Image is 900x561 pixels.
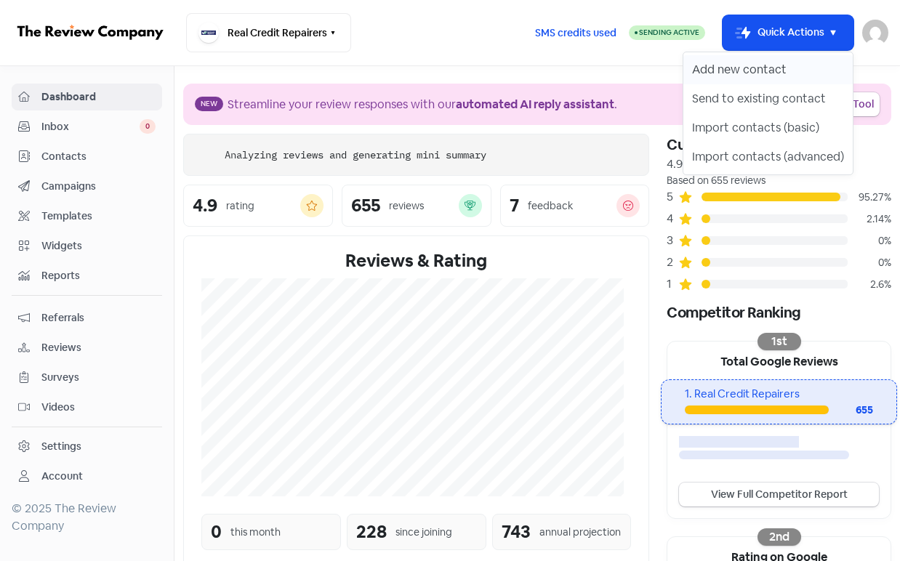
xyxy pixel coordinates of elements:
[12,173,162,200] a: Campaigns
[12,364,162,391] a: Surveys
[41,89,156,105] span: Dashboard
[848,190,891,205] div: 95.27%
[683,55,853,84] button: Add new contact
[201,248,631,274] div: Reviews & Rating
[225,148,486,163] div: Analyzing reviews and generating mini summary
[12,334,162,361] a: Reviews
[41,268,156,283] span: Reports
[41,119,140,134] span: Inbox
[41,209,156,224] span: Templates
[12,233,162,259] a: Widgets
[211,519,222,545] div: 0
[186,13,351,52] button: Real Credit Repairers
[758,528,801,546] div: 2nd
[683,84,853,113] button: Send to existing contact
[12,433,162,460] a: Settings
[12,113,162,140] a: Inbox 0
[12,304,162,331] a: Referrals
[667,254,678,271] div: 2
[639,28,699,37] span: Sending Active
[41,439,81,454] div: Settings
[41,469,83,484] div: Account
[667,302,891,323] div: Competitor Ranking
[41,238,156,254] span: Widgets
[41,400,156,415] span: Videos
[12,394,162,421] a: Videos
[228,96,617,113] div: Streamline your review responses with our .
[685,386,873,403] div: 1. Real Credit Repairers
[502,519,531,545] div: 743
[848,277,891,292] div: 2.6%
[667,173,891,188] div: Based on 655 reviews
[667,188,678,206] div: 5
[683,113,853,142] button: Import contacts (basic)
[12,262,162,289] a: Reports
[356,519,387,545] div: 228
[758,333,801,350] div: 1st
[41,340,156,355] span: Reviews
[500,185,650,227] a: 7feedback
[41,310,156,326] span: Referrals
[12,500,162,535] div: © 2025 The Review Company
[667,134,891,156] div: Customer Reviews
[140,119,156,134] span: 0
[389,198,424,214] div: reviews
[12,143,162,170] a: Contacts
[679,483,879,506] a: View Full Competitor Report
[395,525,452,540] div: since joining
[667,342,891,379] div: Total Google Reviews
[848,233,891,249] div: 0%
[510,197,519,214] div: 7
[41,149,156,164] span: Contacts
[230,525,281,540] div: this month
[667,156,683,173] div: 4.9
[848,211,891,227] div: 2.14%
[862,20,888,46] img: User
[351,197,380,214] div: 655
[41,179,156,194] span: Campaigns
[829,403,873,418] div: 655
[535,25,616,41] span: SMS credits used
[683,142,853,171] button: Import contacts (advanced)
[667,275,678,293] div: 1
[523,24,629,39] a: SMS credits used
[183,185,333,227] a: 4.9rating
[226,198,254,214] div: rating
[667,210,678,227] div: 4
[12,203,162,230] a: Templates
[848,255,891,270] div: 0%
[193,197,217,214] div: 4.9
[12,463,162,490] a: Account
[667,232,678,249] div: 3
[629,24,705,41] a: Sending Active
[539,525,621,540] div: annual projection
[528,198,573,214] div: feedback
[342,185,491,227] a: 655reviews
[12,84,162,110] a: Dashboard
[195,97,223,111] span: New
[41,370,156,385] span: Surveys
[723,15,853,50] button: Quick Actions
[456,97,614,112] b: automated AI reply assistant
